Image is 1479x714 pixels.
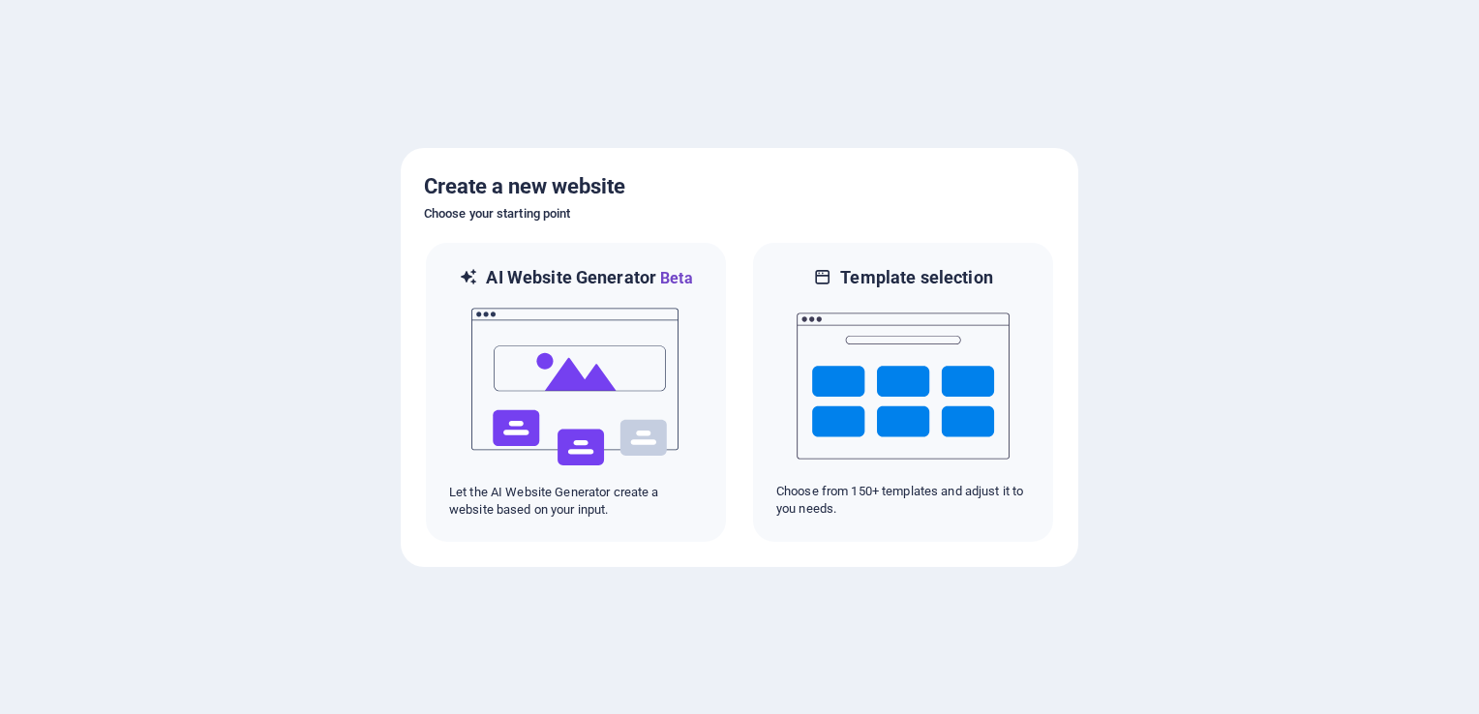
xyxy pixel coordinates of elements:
h5: Create a new website [424,171,1055,202]
div: AI Website GeneratorBetaaiLet the AI Website Generator create a website based on your input. [424,241,728,544]
div: Template selectionChoose from 150+ templates and adjust it to you needs. [751,241,1055,544]
p: Let the AI Website Generator create a website based on your input. [449,484,703,519]
p: Choose from 150+ templates and adjust it to you needs. [776,483,1030,518]
h6: AI Website Generator [486,266,692,290]
h6: Template selection [840,266,992,289]
img: ai [469,290,682,484]
h6: Choose your starting point [424,202,1055,225]
span: Beta [656,269,693,287]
